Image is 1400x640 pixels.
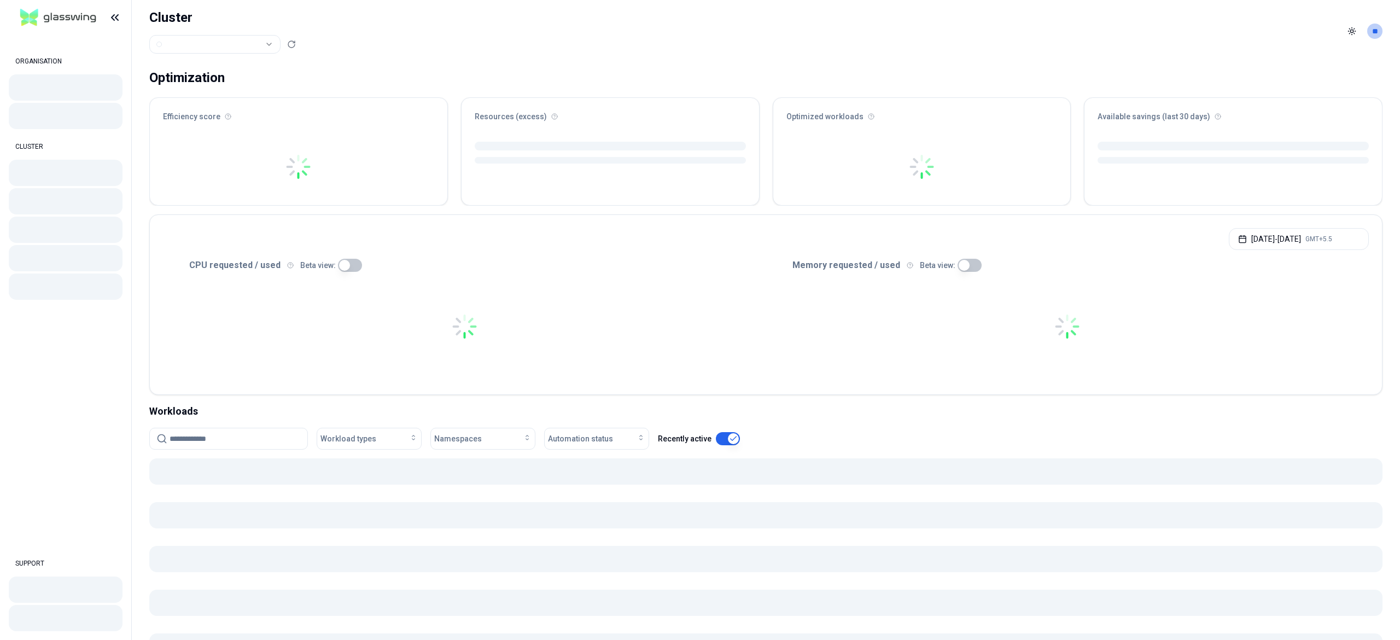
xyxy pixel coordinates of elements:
button: Namespaces [430,428,535,450]
button: Select a value [149,35,281,54]
span: Namespaces [434,433,482,444]
div: Optimized workloads [773,98,1071,129]
button: Automation status [544,428,649,450]
div: Workloads [149,404,1382,419]
div: ORGANISATION [9,50,122,72]
label: Beta view: [300,261,336,269]
span: GMT+5.5 [1305,235,1332,243]
span: Workload types [320,433,376,444]
label: Beta view: [920,261,955,269]
div: Available savings (last 30 days) [1084,98,1382,129]
div: Resources (excess) [462,98,759,129]
div: Efficiency score [150,98,447,129]
h1: Cluster [149,9,296,26]
label: Recently active [658,435,711,443]
button: Workload types [317,428,422,450]
div: CLUSTER [9,136,122,158]
button: [DATE]-[DATE]GMT+5.5 [1229,228,1369,250]
span: Automation status [548,433,613,444]
div: Memory requested / used [766,259,1369,272]
img: GlassWing [16,5,101,31]
div: SUPPORT [9,552,122,574]
div: CPU requested / used [163,259,766,272]
div: Optimization [149,67,225,89]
